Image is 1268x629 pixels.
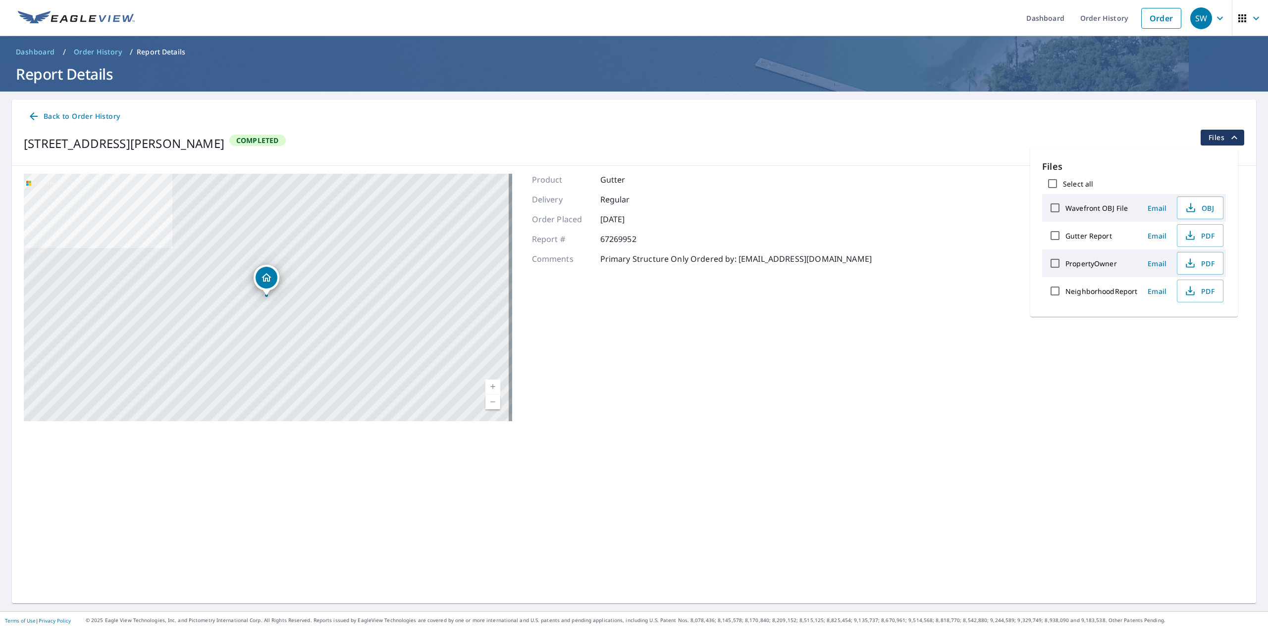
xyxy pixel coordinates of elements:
[1065,287,1137,296] label: NeighborhoodReport
[600,174,660,186] p: Gutter
[1145,259,1169,268] span: Email
[532,194,591,205] p: Delivery
[63,46,66,58] li: /
[1183,202,1215,214] span: OBJ
[1183,257,1215,269] span: PDF
[1042,160,1226,173] p: Files
[600,213,660,225] p: [DATE]
[485,380,500,394] a: Current Level 17, Zoom In
[600,194,660,205] p: Regular
[1190,7,1212,29] div: SW
[5,618,71,624] p: |
[532,174,591,186] p: Product
[39,617,71,624] a: Privacy Policy
[12,64,1256,84] h1: Report Details
[12,44,1256,60] nav: breadcrumb
[1141,200,1173,216] button: Email
[1177,252,1223,275] button: PDF
[18,11,135,26] img: EV Logo
[532,213,591,225] p: Order Placed
[1141,284,1173,299] button: Email
[5,617,36,624] a: Terms of Use
[1209,132,1240,144] span: Files
[70,44,126,60] a: Order History
[1063,179,1093,189] label: Select all
[28,110,120,123] span: Back to Order History
[1177,224,1223,247] button: PDF
[1065,259,1117,268] label: PropertyOwner
[1065,203,1128,213] label: Wavefront OBJ File
[1183,285,1215,297] span: PDF
[1177,196,1223,219] button: OBJ
[254,265,279,295] div: Dropped pin, building 1, Residential property, 4908 Mahaney Road Plano, TX 75094
[230,136,285,145] span: Completed
[16,47,55,57] span: Dashboard
[86,617,1263,624] p: © 2025 Eagle View Technologies, Inc. and Pictometry International Corp. All Rights Reserved. Repo...
[1200,130,1244,145] button: filesDropdownBtn-67269952
[1183,230,1215,242] span: PDF
[600,233,660,245] p: 67269952
[1065,231,1112,241] label: Gutter Report
[1141,228,1173,243] button: Email
[1141,256,1173,271] button: Email
[24,107,124,126] a: Back to Order History
[1177,280,1223,302] button: PDF
[600,253,872,265] p: Primary Structure Only Ordered by: [EMAIL_ADDRESS][DOMAIN_NAME]
[1145,231,1169,241] span: Email
[532,253,591,265] p: Comments
[24,135,224,152] div: [STREET_ADDRESS][PERSON_NAME]
[1145,287,1169,296] span: Email
[130,46,133,58] li: /
[485,394,500,409] a: Current Level 17, Zoom Out
[532,233,591,245] p: Report #
[1141,8,1181,29] a: Order
[74,47,122,57] span: Order History
[137,47,185,57] p: Report Details
[12,44,59,60] a: Dashboard
[1145,203,1169,213] span: Email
